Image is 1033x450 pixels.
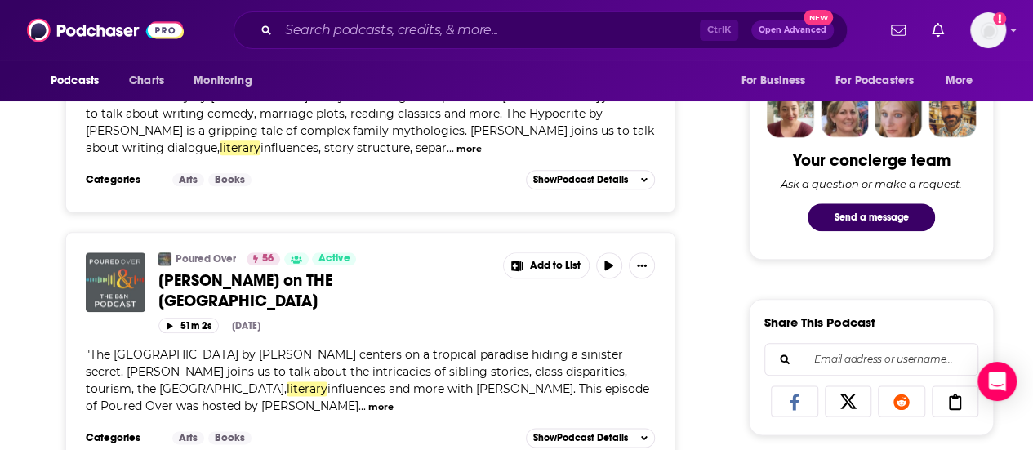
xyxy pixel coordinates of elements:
[629,252,655,278] button: Show More Button
[970,12,1006,48] img: User Profile
[86,252,145,312] img: Cleyvis Natera on THE GRAND PALOMA RESORT
[835,69,914,92] span: For Podcasters
[39,65,120,96] button: open menu
[260,140,447,155] span: influences, story structure, separ
[928,90,976,137] img: Jon Profile
[759,26,826,34] span: Open Advanced
[825,65,937,96] button: open menu
[86,173,159,186] h3: Categories
[526,428,655,448] button: ShowPodcast Details
[925,16,951,44] a: Show notifications dropdown
[234,11,848,49] div: Search podcasts, credits, & more...
[932,385,979,417] a: Copy Link
[158,270,492,311] a: [PERSON_NAME] on THE [GEOGRAPHIC_DATA]
[934,65,994,96] button: open menu
[358,399,366,413] span: ...
[804,10,833,25] span: New
[158,318,219,333] button: 51m 2s
[771,385,818,417] a: Share on Facebook
[878,385,925,417] a: Share on Reddit
[808,203,935,231] button: Send a message
[946,69,973,92] span: More
[764,343,978,376] div: Search followers
[875,90,922,137] img: Jules Profile
[172,431,204,444] a: Arts
[118,65,174,96] a: Charts
[278,17,700,43] input: Search podcasts, credits, & more...
[821,90,868,137] img: Barbara Profile
[993,12,1006,25] svg: Add a profile image
[530,260,581,272] span: Add to List
[526,170,655,189] button: ShowPodcast Details
[86,381,649,413] span: influences and more with [PERSON_NAME]. This episode of Poured Over was hosted by [PERSON_NAME]
[884,16,912,44] a: Show notifications dropdown
[208,173,252,186] a: Books
[729,65,826,96] button: open menu
[247,252,280,265] a: 56
[700,20,738,41] span: Ctrl K
[262,251,274,267] span: 56
[778,344,964,375] input: Email address or username...
[456,142,482,156] button: more
[741,69,805,92] span: For Business
[86,431,159,444] h3: Categories
[86,347,627,396] span: The [GEOGRAPHIC_DATA] by [PERSON_NAME] centers on a tropical paradise hiding a sinister secret. [...
[825,385,872,417] a: Share on X/Twitter
[970,12,1006,48] span: Logged in as AtriaBooks
[158,252,171,265] img: Poured Over
[970,12,1006,48] button: Show profile menu
[129,69,164,92] span: Charts
[781,177,962,190] div: Ask a question or make a request.
[208,431,252,444] a: Books
[194,69,252,92] span: Monitoring
[751,20,834,40] button: Open AdvancedNew
[767,90,814,137] img: Sydney Profile
[51,69,99,92] span: Podcasts
[447,140,454,155] span: ...
[232,320,260,332] div: [DATE]
[764,314,875,330] h3: Share This Podcast
[318,251,350,267] span: Active
[368,400,394,414] button: more
[533,432,628,443] span: Show Podcast Details
[504,253,589,278] button: Show More Button
[182,65,273,96] button: open menu
[793,150,951,171] div: Your concierge team
[176,252,236,265] a: Poured Over
[220,140,260,155] span: literary
[27,15,184,46] img: Podchaser - Follow, Share and Rate Podcasts
[312,252,356,265] a: Active
[158,270,332,311] span: [PERSON_NAME] on THE [GEOGRAPHIC_DATA]
[977,362,1017,401] div: Open Intercom Messenger
[172,173,204,186] a: Arts
[287,381,327,396] span: literary
[533,174,628,185] span: Show Podcast Details
[86,347,649,413] span: "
